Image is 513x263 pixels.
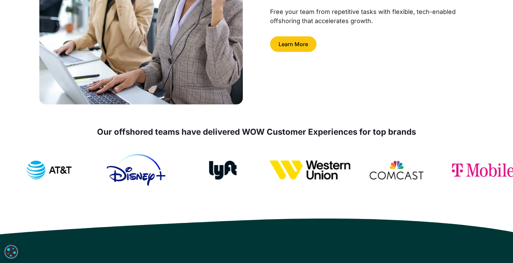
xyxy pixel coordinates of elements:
img: Western Union Logo [269,161,350,180]
a: Learn More [270,36,317,52]
img: Comcast Logo [370,161,423,180]
img: ATT Logo [26,159,73,181]
div: Free your team from repetitive tasks with flexible, tech-enabled offshoring that accelerates growth. [270,7,474,25]
iframe: Chat Widget [397,190,513,263]
img: Disney+ Logo [107,154,165,186]
img: LYFT Logo [209,161,237,180]
div: Our offshored teams have delivered WOW Customer Experiences for top brands [39,126,474,138]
